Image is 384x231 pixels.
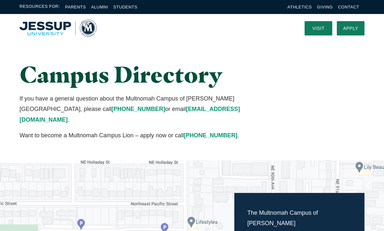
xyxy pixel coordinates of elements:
h1: Campus Directory [20,62,245,87]
a: Visit [305,21,332,35]
a: Parents [65,5,86,9]
a: [EMAIL_ADDRESS][DOMAIN_NAME] [20,106,240,123]
a: Home [20,20,97,37]
img: Multnomah University Logo [20,20,97,37]
a: Alumni [91,5,108,9]
a: Giving [317,5,333,9]
span: Resources For: [20,3,60,11]
a: [PHONE_NUMBER] [184,132,238,139]
a: Athletics [287,5,312,9]
a: Apply [337,21,364,35]
p: Want to become a Multnomah Campus Lion – apply now or call . [20,130,245,141]
a: Students [113,5,137,9]
a: [PHONE_NUMBER] [111,106,165,112]
a: Contact [338,5,359,9]
p: If you have a general question about the Multnomah Campus of [PERSON_NAME][GEOGRAPHIC_DATA], plea... [20,93,245,125]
